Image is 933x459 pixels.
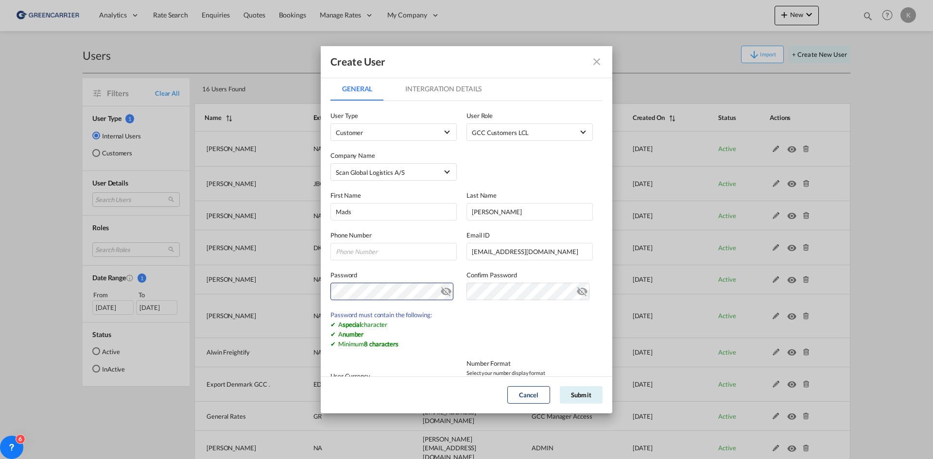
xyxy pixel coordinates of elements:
[466,203,593,221] input: Last name
[336,129,363,136] span: Customer
[466,243,593,260] input: Email
[330,77,384,101] md-tab-item: General
[591,56,603,68] md-icon: icon-close fg-AAA8AD
[330,151,457,160] label: Company Name
[321,46,612,413] md-dialog: GeneralIntergration Details ...
[466,358,593,368] label: Number Format
[440,284,452,295] md-icon: icon-eye-off
[330,163,457,181] md-select: Company: Scan Global Logistics A/S
[466,230,593,240] label: Email ID
[343,330,363,338] b: number
[466,123,593,141] md-select: {{(ctrl.parent.createData.viewShipper && !ctrl.parent.createData.user_data.role_id) ? 'N/A' : 'Se...
[507,386,550,404] button: Cancel
[330,320,457,329] div: A character
[330,123,457,141] md-select: company type of user: Customer
[330,190,457,200] label: First Name
[330,230,457,240] label: Phone Number
[330,111,457,120] label: User Type
[576,284,588,295] md-icon: icon-eye-off
[472,129,529,136] div: GCC Customers LCL
[466,368,593,378] span: Select your number display format
[560,386,603,404] button: Submit
[330,372,370,380] label: User Currency
[466,111,593,120] label: User Role
[364,340,398,348] b: 8 characters
[336,169,405,176] div: Scan Global Logistics A/S
[587,52,606,71] button: icon-close fg-AAA8AD
[394,77,493,101] md-tab-item: Intergration Details
[330,55,385,68] div: Create User
[330,339,457,349] div: Minimum
[330,203,457,221] input: First name
[330,329,457,339] div: A
[330,243,457,260] input: Phone Number
[330,77,503,101] md-pagination-wrapper: Use the left and right arrow keys to navigate between tabs
[330,270,457,280] label: Password
[466,270,593,280] label: Confirm Password
[330,310,457,320] div: Password must contain the following:
[466,190,593,200] label: Last Name
[343,321,361,328] b: special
